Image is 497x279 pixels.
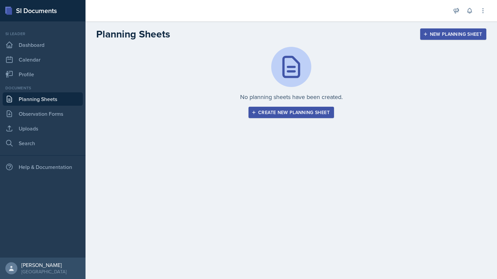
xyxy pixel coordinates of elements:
a: Dashboard [3,38,83,52]
div: [GEOGRAPHIC_DATA] [21,268,66,275]
div: New Planning Sheet [425,31,482,37]
div: Create new planning sheet [253,110,330,115]
button: New Planning Sheet [420,28,486,40]
a: Profile [3,68,83,81]
a: Planning Sheets [3,92,83,106]
a: Search [3,136,83,150]
button: Create new planning sheet [248,107,334,118]
p: No planning sheets have been created. [240,92,343,101]
div: Documents [3,85,83,91]
a: Uploads [3,122,83,135]
div: Si leader [3,31,83,37]
div: Help & Documentation [3,160,83,174]
a: Observation Forms [3,107,83,120]
h2: Planning Sheets [96,28,170,40]
div: [PERSON_NAME] [21,262,66,268]
a: Calendar [3,53,83,66]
